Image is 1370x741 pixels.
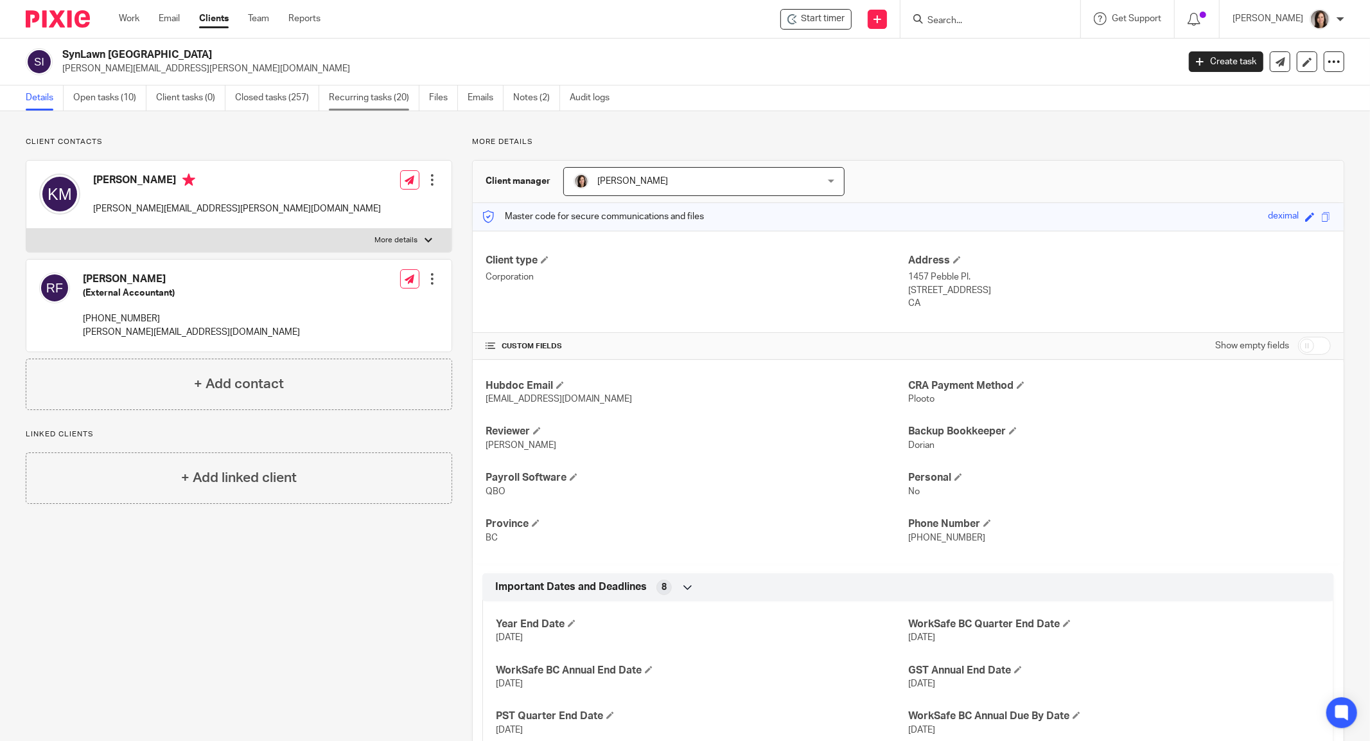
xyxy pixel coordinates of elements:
[496,618,908,631] h4: Year End Date
[496,633,523,642] span: [DATE]
[26,85,64,111] a: Details
[181,468,297,488] h4: + Add linked client
[468,85,504,111] a: Emails
[375,235,418,246] p: More details
[83,272,300,286] h4: [PERSON_NAME]
[908,618,1321,631] h4: WorkSafe BC Quarter End Date
[908,441,935,450] span: Dorian
[159,12,180,25] a: Email
[288,12,321,25] a: Reports
[472,137,1344,147] p: More details
[597,177,668,186] span: [PERSON_NAME]
[26,48,53,75] img: svg%3E
[199,12,229,25] a: Clients
[486,341,908,352] h4: CUSTOM FIELDS
[429,85,458,111] a: Files
[83,326,300,339] p: [PERSON_NAME][EMAIL_ADDRESS][DOMAIN_NAME]
[1268,210,1299,224] div: deximal
[908,254,1331,267] h4: Address
[908,471,1331,485] h4: Personal
[486,487,505,496] span: QBO
[486,517,908,531] h4: Province
[62,62,1170,75] p: [PERSON_NAME][EMAIL_ADDRESS][PERSON_NAME][DOMAIN_NAME]
[926,15,1042,27] input: Search
[482,210,704,223] p: Master code for secure communications and files
[486,254,908,267] h4: Client type
[496,679,523,688] span: [DATE]
[513,85,560,111] a: Notes (2)
[486,395,632,404] span: [EMAIL_ADDRESS][DOMAIN_NAME]
[39,174,80,215] img: svg%3E
[495,580,647,594] span: Important Dates and Deadlines
[486,379,908,393] h4: Hubdoc Email
[908,395,935,404] span: Plooto
[156,85,225,111] a: Client tasks (0)
[908,517,1331,531] h4: Phone Number
[908,271,1331,283] p: 1457 Pebble Pl.
[235,85,319,111] a: Closed tasks (257)
[908,633,935,642] span: [DATE]
[329,85,419,111] a: Recurring tasks (20)
[801,12,845,26] span: Start timer
[83,287,300,299] h5: (External Accountant)
[1215,339,1289,352] label: Show empty fields
[486,471,908,485] h4: Payroll Software
[496,710,908,723] h4: PST Quarter End Date
[1189,51,1263,72] a: Create task
[908,487,920,496] span: No
[780,9,852,30] div: SynLawn Vancouver Island
[908,726,935,735] span: [DATE]
[908,664,1321,677] h4: GST Annual End Date
[908,533,985,542] span: [PHONE_NUMBER]
[1310,9,1330,30] img: Danielle%20photo.jpg
[486,441,556,450] span: [PERSON_NAME]
[26,429,452,440] p: Linked clients
[662,581,667,594] span: 8
[119,12,139,25] a: Work
[26,137,452,147] p: Client contacts
[1233,12,1303,25] p: [PERSON_NAME]
[62,48,948,62] h2: SynLawn [GEOGRAPHIC_DATA]
[908,379,1331,393] h4: CRA Payment Method
[908,284,1331,297] p: [STREET_ADDRESS]
[486,425,908,438] h4: Reviewer
[908,425,1331,438] h4: Backup Bookkeeper
[73,85,146,111] a: Open tasks (10)
[93,174,381,190] h4: [PERSON_NAME]
[574,174,589,189] img: Danielle%20photo.jpg
[39,272,70,303] img: svg%3E
[248,12,269,25] a: Team
[83,312,300,325] p: [PHONE_NUMBER]
[1112,14,1161,23] span: Get Support
[93,202,381,215] p: [PERSON_NAME][EMAIL_ADDRESS][PERSON_NAME][DOMAIN_NAME]
[26,10,90,28] img: Pixie
[908,710,1321,723] h4: WorkSafe BC Annual Due By Date
[908,679,935,688] span: [DATE]
[194,374,284,394] h4: + Add contact
[908,297,1331,310] p: CA
[570,85,619,111] a: Audit logs
[182,174,195,186] i: Primary
[496,664,908,677] h4: WorkSafe BC Annual End Date
[486,533,498,542] span: BC
[496,726,523,735] span: [DATE]
[486,271,908,283] p: Corporation
[486,175,550,188] h3: Client manager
